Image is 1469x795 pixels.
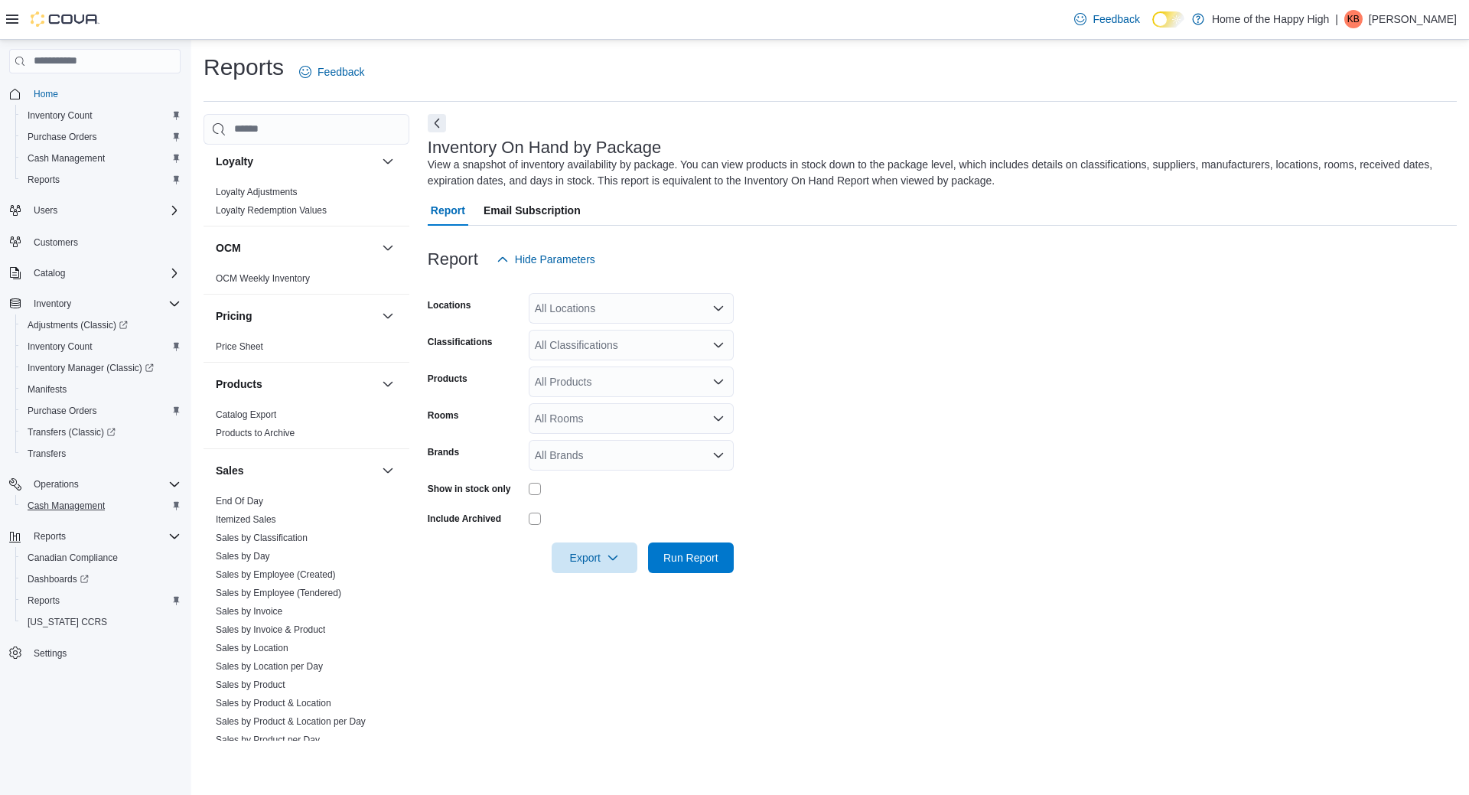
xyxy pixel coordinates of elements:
span: Inventory Count [28,109,93,122]
button: Cash Management [15,495,187,516]
span: Sales by Employee (Tendered) [216,587,341,599]
h3: Sales [216,463,244,478]
button: Open list of options [712,449,725,461]
span: End Of Day [216,495,263,507]
label: Brands [428,446,459,458]
button: Reports [15,169,187,191]
span: Transfers [21,445,181,463]
h3: Products [216,376,262,392]
span: Sales by Location [216,642,288,654]
span: Report [431,195,465,226]
button: Reports [3,526,187,547]
span: Washington CCRS [21,613,181,631]
span: Operations [28,475,181,494]
span: Cash Management [28,500,105,512]
input: Dark Mode [1152,11,1184,28]
button: Products [216,376,376,392]
a: Sales by Location [216,643,288,653]
span: Loyalty Adjustments [216,186,298,198]
div: View a snapshot of inventory availability by package. You can view products in stock down to the ... [428,157,1449,189]
label: Products [428,373,467,385]
button: Inventory [3,293,187,314]
span: Adjustments (Classic) [21,316,181,334]
span: Purchase Orders [28,131,97,143]
span: Hide Parameters [515,252,595,267]
button: Loyalty [379,152,397,171]
span: Purchase Orders [21,402,181,420]
span: Sales by Invoice [216,605,282,617]
span: Operations [34,478,79,490]
span: Manifests [21,380,181,399]
span: Cash Management [28,152,105,165]
span: Transfers (Classic) [28,426,116,438]
span: Canadian Compliance [28,552,118,564]
button: Users [28,201,64,220]
h3: Pricing [216,308,252,324]
a: Sales by Invoice [216,606,282,617]
a: Sales by Classification [216,533,308,543]
a: Sales by Location per Day [216,661,323,672]
button: Catalog [28,264,71,282]
button: Next [428,114,446,132]
a: Customers [28,233,84,252]
button: Open list of options [712,302,725,314]
span: Sales by Product & Location [216,697,331,709]
span: Inventory Count [21,106,181,125]
span: Feedback [1093,11,1139,27]
span: Itemized Sales [216,513,276,526]
a: Transfers (Classic) [15,422,187,443]
a: Itemized Sales [216,514,276,525]
label: Classifications [428,336,493,348]
a: [US_STATE] CCRS [21,613,113,631]
span: Home [34,88,58,100]
a: Sales by Employee (Created) [216,569,336,580]
button: [US_STATE] CCRS [15,611,187,633]
a: Purchase Orders [21,402,103,420]
button: Sales [216,463,376,478]
span: KB [1347,10,1360,28]
button: Canadian Compliance [15,547,187,569]
span: Users [34,204,57,217]
button: Purchase Orders [15,400,187,422]
a: Settings [28,644,73,663]
a: Purchase Orders [21,128,103,146]
span: Purchase Orders [28,405,97,417]
button: Inventory Count [15,105,187,126]
button: Home [3,83,187,105]
h1: Reports [204,52,284,83]
span: Reports [34,530,66,542]
span: Sales by Product & Location per Day [216,715,366,728]
span: Sales by Product [216,679,285,691]
label: Show in stock only [428,483,511,495]
a: Price Sheet [216,341,263,352]
button: Open list of options [712,376,725,388]
button: Manifests [15,379,187,400]
h3: Report [428,250,478,269]
a: Dashboards [15,569,187,590]
span: Catalog [28,264,181,282]
a: Sales by Product & Location [216,698,331,709]
span: Home [28,84,181,103]
a: Sales by Product [216,679,285,690]
span: Sales by Invoice & Product [216,624,325,636]
span: Reports [28,174,60,186]
button: Catalog [3,262,187,284]
button: Hide Parameters [490,244,601,275]
div: Kyle Bent [1344,10,1363,28]
span: Loyalty Redemption Values [216,204,327,217]
button: Run Report [648,542,734,573]
span: Inventory Count [21,337,181,356]
a: Sales by Employee (Tendered) [216,588,341,598]
a: Home [28,85,64,103]
button: OCM [379,239,397,257]
span: [US_STATE] CCRS [28,616,107,628]
span: Email Subscription [484,195,581,226]
a: Sales by Product per Day [216,735,320,745]
span: Dashboards [21,570,181,588]
span: Inventory Count [28,340,93,353]
h3: OCM [216,240,241,256]
a: Sales by Day [216,551,270,562]
button: Reports [15,590,187,611]
span: Customers [34,236,78,249]
button: Inventory [28,295,77,313]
